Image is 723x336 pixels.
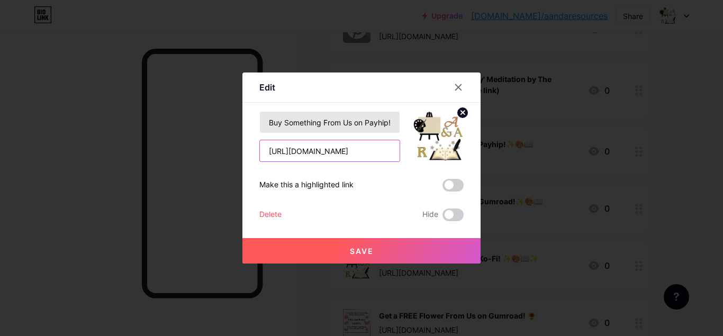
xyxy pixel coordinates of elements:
[260,140,400,161] input: URL
[259,81,275,94] div: Edit
[259,208,282,221] div: Delete
[350,247,374,256] span: Save
[422,208,438,221] span: Hide
[260,112,400,133] input: Title
[259,179,354,192] div: Make this a highlighted link
[242,238,481,264] button: Save
[413,111,464,162] img: link_thumbnail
